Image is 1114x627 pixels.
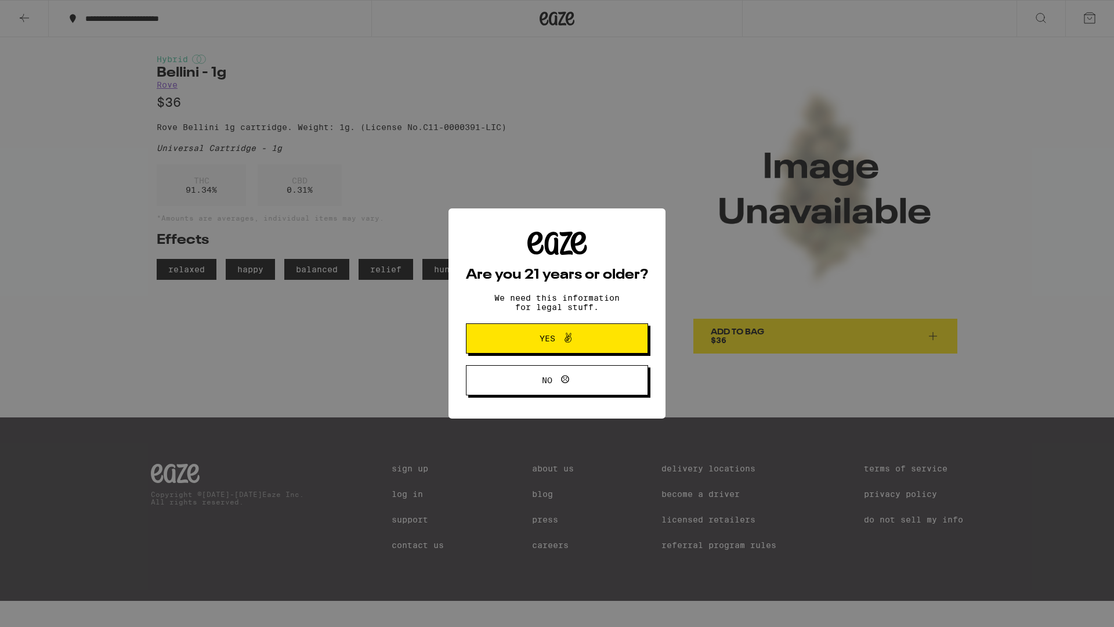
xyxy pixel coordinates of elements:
[540,334,555,343] span: Yes
[466,365,648,395] button: No
[466,268,648,282] h2: Are you 21 years or older?
[542,376,552,384] span: No
[484,293,630,312] p: We need this information for legal stuff.
[466,323,648,354] button: Yes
